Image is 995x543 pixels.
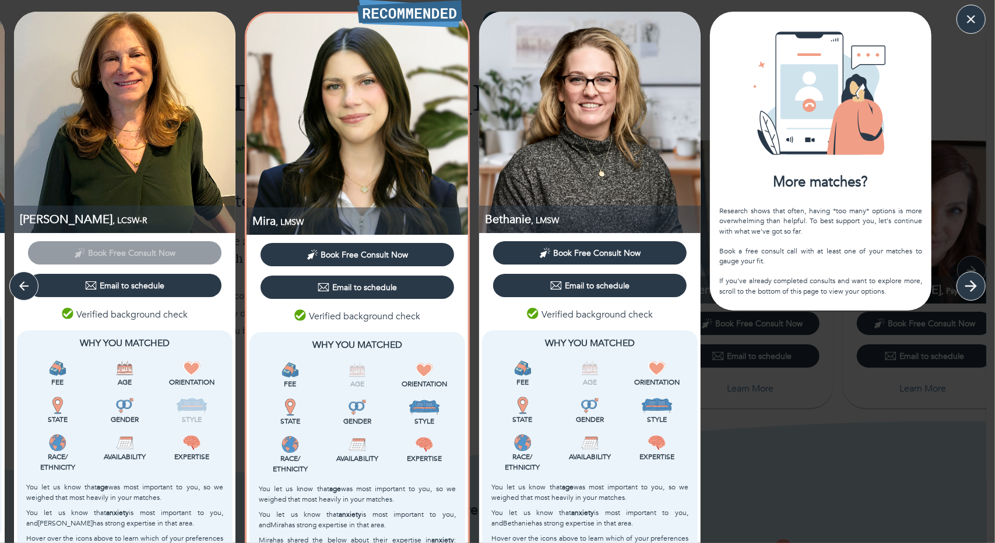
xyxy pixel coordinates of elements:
[648,359,666,377] img: Orientation
[479,12,701,233] img: Bethanie Railling profile
[626,452,688,462] p: Expertise
[183,434,201,452] img: Expertise
[26,482,223,503] p: You let us know that was most important to you, so we weighed that most heavily in your matches.
[26,507,223,528] p: You let us know that is most important to you, and [PERSON_NAME] has strong expertise in that area.
[247,13,468,235] img: Mira Fink profile
[161,414,223,425] p: Style
[294,309,420,323] p: Verified background check
[252,213,468,229] p: LMSW
[26,414,89,425] p: State
[562,482,574,492] b: age
[49,397,66,414] img: State
[339,510,362,519] b: anxiety
[112,215,147,226] span: , LCSW-R
[326,379,388,389] p: Age
[326,453,388,464] p: Availability
[393,453,456,464] p: Expertise
[491,414,554,425] p: State
[493,241,687,265] button: Book Free Consult Now
[93,377,156,387] p: Age
[176,397,208,414] img: Style
[349,399,366,416] img: Gender
[259,379,321,389] p: Fee
[349,361,366,379] img: Age
[626,377,688,387] p: Orientation
[554,248,641,259] span: Book Free Consult Now
[648,434,666,452] img: Expertise
[326,416,388,426] p: Gender
[491,452,554,473] p: Race/ Ethnicity
[581,397,599,414] img: Gender
[14,12,235,233] img: Nancy Turret profile
[491,507,688,528] p: You let us know that is most important to you, and Bethanie has strong expertise in that area.
[550,280,630,291] div: Email to schedule
[318,281,397,293] div: Email to schedule
[26,452,89,473] p: Race/ Ethnicity
[259,399,321,426] div: This provider is licensed to work in your state.
[259,338,456,352] p: Why You Matched
[514,397,532,414] img: State
[107,508,129,517] b: anxiety
[259,416,321,426] p: State
[321,249,409,260] span: Book Free Consult Now
[276,217,304,228] span: , LMSW
[49,434,66,452] img: Race/<br />Ethnicity
[282,361,299,379] img: Fee
[527,308,653,322] p: Verified background check
[26,377,89,387] p: Fee
[572,508,595,517] b: anxiety
[558,414,621,425] p: Gender
[85,280,164,291] div: Email to schedule
[491,482,688,503] p: You let us know that was most important to you, so we weighed that most heavily in your matches.
[514,434,532,452] img: Race/<br />Ethnicity
[719,206,922,296] div: Research shows that often, having *too many* options is more overwhelming than helpful. To best s...
[261,276,454,299] button: Email to schedule
[282,399,299,416] img: State
[161,452,223,462] p: Expertise
[531,215,559,226] span: , LMSW
[558,452,621,462] p: Availability
[26,397,89,425] div: This provider is licensed to work in your state.
[710,172,931,192] div: More matches?
[514,359,532,377] img: Fee
[491,397,554,425] div: This provider is licensed to work in your state.
[93,452,156,462] p: Availability
[116,434,133,452] img: Availability
[28,246,221,258] span: This provider has not yet shared their calendar link. Please email the provider to schedule
[259,509,456,530] p: You let us know that is most important to you, and Mira has strong expertise in that area.
[558,377,621,387] p: Age
[259,484,456,505] p: You let us know that was most important to you, so we weighed that most heavily in your matches.
[485,211,701,227] p: Bethanie
[116,359,133,377] img: Age
[20,211,235,227] p: [PERSON_NAME]
[416,436,433,453] img: Expertise
[97,482,108,492] b: age
[49,359,66,377] img: Fee
[183,359,201,377] img: Orientation
[161,377,223,387] p: Orientation
[93,414,156,425] p: Gender
[28,274,221,297] button: Email to schedule
[393,416,456,426] p: Style
[491,336,688,350] p: Why You Matched
[393,379,456,389] p: Orientation
[751,23,891,163] img: Card icon
[349,436,366,453] img: Availability
[626,414,688,425] p: Style
[493,274,687,297] button: Email to schedule
[259,453,321,474] p: Race/ Ethnicity
[282,436,299,453] img: Race/<br />Ethnicity
[329,484,341,493] b: age
[416,361,433,379] img: Orientation
[491,377,554,387] p: Fee
[62,308,188,322] p: Verified background check
[409,399,441,416] img: Style
[116,397,133,414] img: Gender
[641,397,673,414] img: Style
[581,359,599,377] img: Age
[581,434,599,452] img: Availability
[26,336,223,350] p: Why You Matched
[261,243,454,266] button: Book Free Consult Now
